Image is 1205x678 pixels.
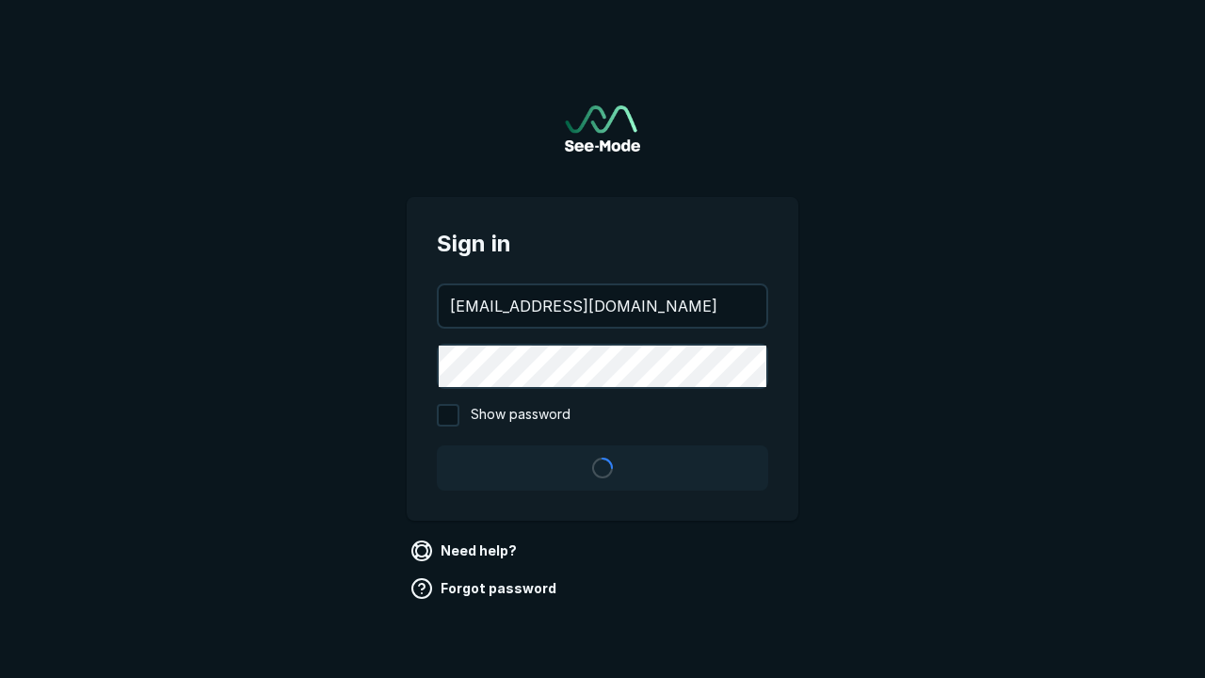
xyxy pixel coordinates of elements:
span: Sign in [437,227,768,261]
input: your@email.com [439,285,766,327]
img: See-Mode Logo [565,105,640,152]
a: Need help? [407,536,524,566]
a: Forgot password [407,573,564,604]
a: Go to sign in [565,105,640,152]
span: Show password [471,404,570,427]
